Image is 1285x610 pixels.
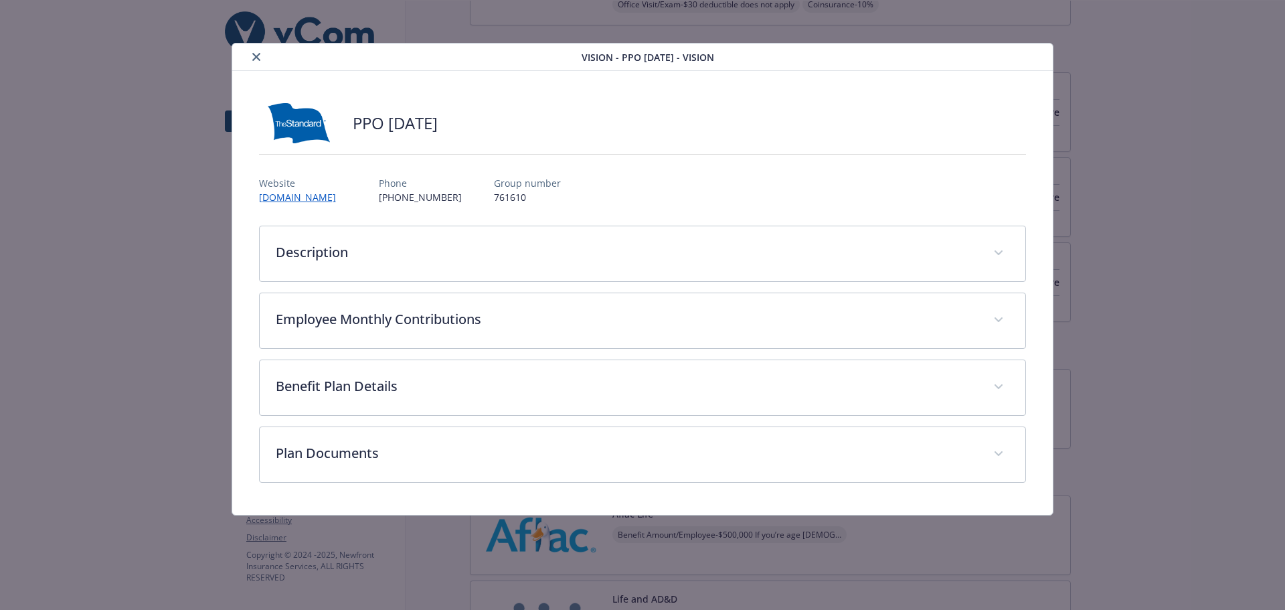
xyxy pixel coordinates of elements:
[128,43,1156,516] div: details for plan Vision - PPO 12/12/12 - Vision
[276,376,978,396] p: Benefit Plan Details
[248,49,264,65] button: close
[276,309,978,329] p: Employee Monthly Contributions
[276,242,978,262] p: Description
[259,191,347,204] a: [DOMAIN_NAME]
[260,427,1026,482] div: Plan Documents
[259,176,347,190] p: Website
[582,50,714,64] span: Vision - PPO [DATE] - Vision
[353,112,438,135] h2: PPO [DATE]
[494,190,561,204] p: 761610
[260,293,1026,348] div: Employee Monthly Contributions
[260,226,1026,281] div: Description
[379,190,462,204] p: [PHONE_NUMBER]
[276,443,978,463] p: Plan Documents
[260,360,1026,415] div: Benefit Plan Details
[494,176,561,190] p: Group number
[259,103,339,143] img: Standard Insurance Company
[379,176,462,190] p: Phone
